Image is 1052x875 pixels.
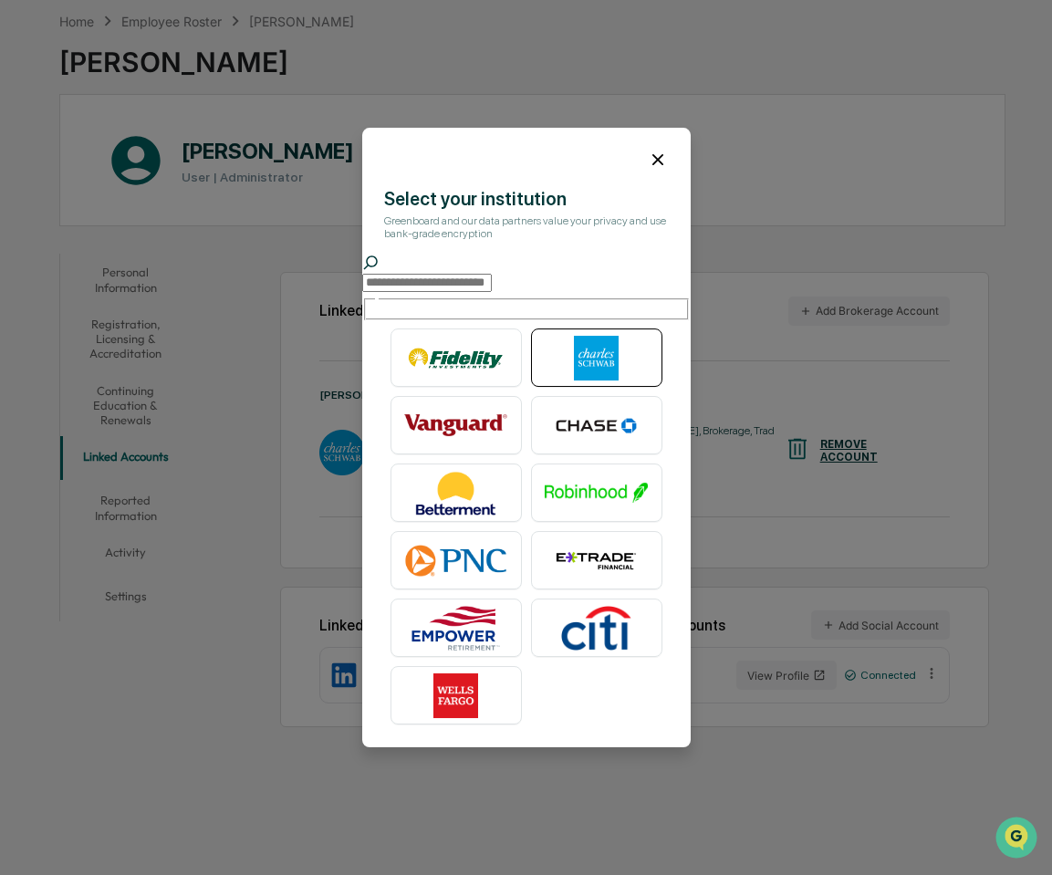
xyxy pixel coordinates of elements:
img: Wells Fargo [404,673,508,719]
img: Betterment [404,471,508,516]
img: 1746055101610-c473b297-6a78-478c-a979-82029cc54cd1 [18,140,51,172]
span: Attestations [151,230,226,248]
div: Greenboard and our data partners value your privacy and use bank-grade encryption [384,214,669,240]
div: Select your institution [384,188,669,210]
img: E*TRADE [545,538,649,584]
span: Data Lookup [36,265,115,283]
span: Preclearance [36,230,118,248]
div: 🗄️ [132,232,147,246]
a: 🖐️Preclearance [11,223,125,255]
img: Chase [545,403,649,449]
img: Empower Retirement [404,606,508,651]
a: 🔎Data Lookup [11,257,122,290]
img: Charles Schwab [545,336,649,381]
img: Robinhood [545,471,649,516]
div: 🖐️ [18,232,33,246]
a: Powered byPylon [129,308,221,323]
img: Fidelity Investments [404,336,508,381]
button: Start new chat [310,145,332,167]
img: Citibank [545,606,649,651]
span: Pylon [182,309,221,323]
p: How can we help? [18,38,332,68]
a: 🗄️Attestations [125,223,234,255]
div: Start new chat [62,140,299,158]
div: We're available if you need us! [62,158,231,172]
img: PNC [404,538,508,584]
iframe: Open customer support [994,815,1043,864]
img: Vanguard [404,403,508,449]
div: 🔎 [18,266,33,281]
